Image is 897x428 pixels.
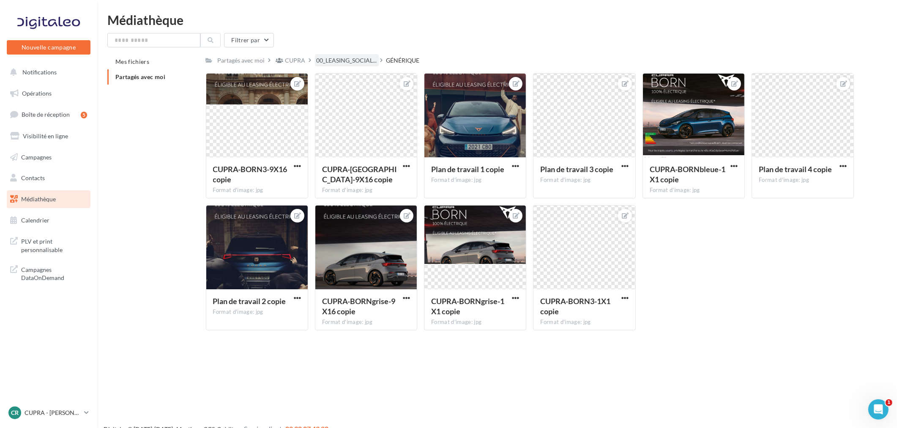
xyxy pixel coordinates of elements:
a: Campagnes DataOnDemand [5,261,92,285]
span: Opérations [22,90,52,97]
span: CUPRA-BORNbleue-9X16 copie [322,165,397,184]
button: Notifications [5,63,89,81]
div: CUPRA [285,56,306,65]
div: Format d'image: jpg [322,318,410,326]
span: CUPRA-BORNgrise-9X16 copie [322,296,395,316]
div: Format d'image: jpg [431,176,519,184]
div: Format d'image: jpg [650,187,738,194]
span: CUPRA-BORN3-9X16 copie [213,165,287,184]
span: PLV et print personnalisable [21,236,87,254]
a: Calendrier [5,211,92,229]
div: Format d'image: jpg [431,318,519,326]
span: CUPRA-BORNgrise-1X1 copie [431,296,504,316]
a: PLV et print personnalisable [5,232,92,257]
a: Boîte de réception5 [5,105,92,123]
div: Format d'image: jpg [213,308,301,316]
span: Médiathèque [21,195,56,203]
span: Calendrier [21,217,49,224]
div: Format d'image: jpg [540,176,628,184]
div: GÉNÉRIQUE [386,56,420,65]
a: Opérations [5,85,92,102]
div: Médiathèque [107,14,887,26]
span: Campagnes DataOnDemand [21,264,87,282]
a: Visibilité en ligne [5,127,92,145]
a: CR CUPRA - [PERSON_NAME] [7,405,90,421]
span: Plan de travail 3 copie [540,165,613,174]
iframe: Intercom live chat [868,399,889,420]
div: Partagés avec moi [218,56,265,65]
span: CUPRA-BORNbleue-1X1 copie [650,165,725,184]
p: CUPRA - [PERSON_NAME] [25,409,81,417]
button: Nouvelle campagne [7,40,90,55]
span: CUPRA-BORN3-1X1 copie [540,296,610,316]
span: Visibilité en ligne [23,132,68,140]
a: Médiathèque [5,190,92,208]
span: Mes fichiers [115,58,149,65]
span: CR [11,409,19,417]
span: Plan de travail 2 copie [213,296,286,306]
span: Boîte de réception [22,111,70,118]
span: Plan de travail 1 copie [431,165,504,174]
span: Campagnes [21,153,52,160]
span: Partagés avec moi [115,73,165,80]
span: Plan de travail 4 copie [759,165,832,174]
button: Filtrer par [224,33,274,47]
div: Format d'image: jpg [322,187,410,194]
a: Campagnes [5,148,92,166]
span: Notifications [22,69,57,76]
div: Format d'image: jpg [540,318,628,326]
a: Contacts [5,169,92,187]
div: Format d'image: jpg [759,176,847,184]
div: 5 [81,112,87,118]
span: 1 [886,399,892,406]
span: Contacts [21,174,45,181]
span: 00_LEASING_SOCIAL... [317,56,377,65]
div: Format d'image: jpg [213,187,301,194]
